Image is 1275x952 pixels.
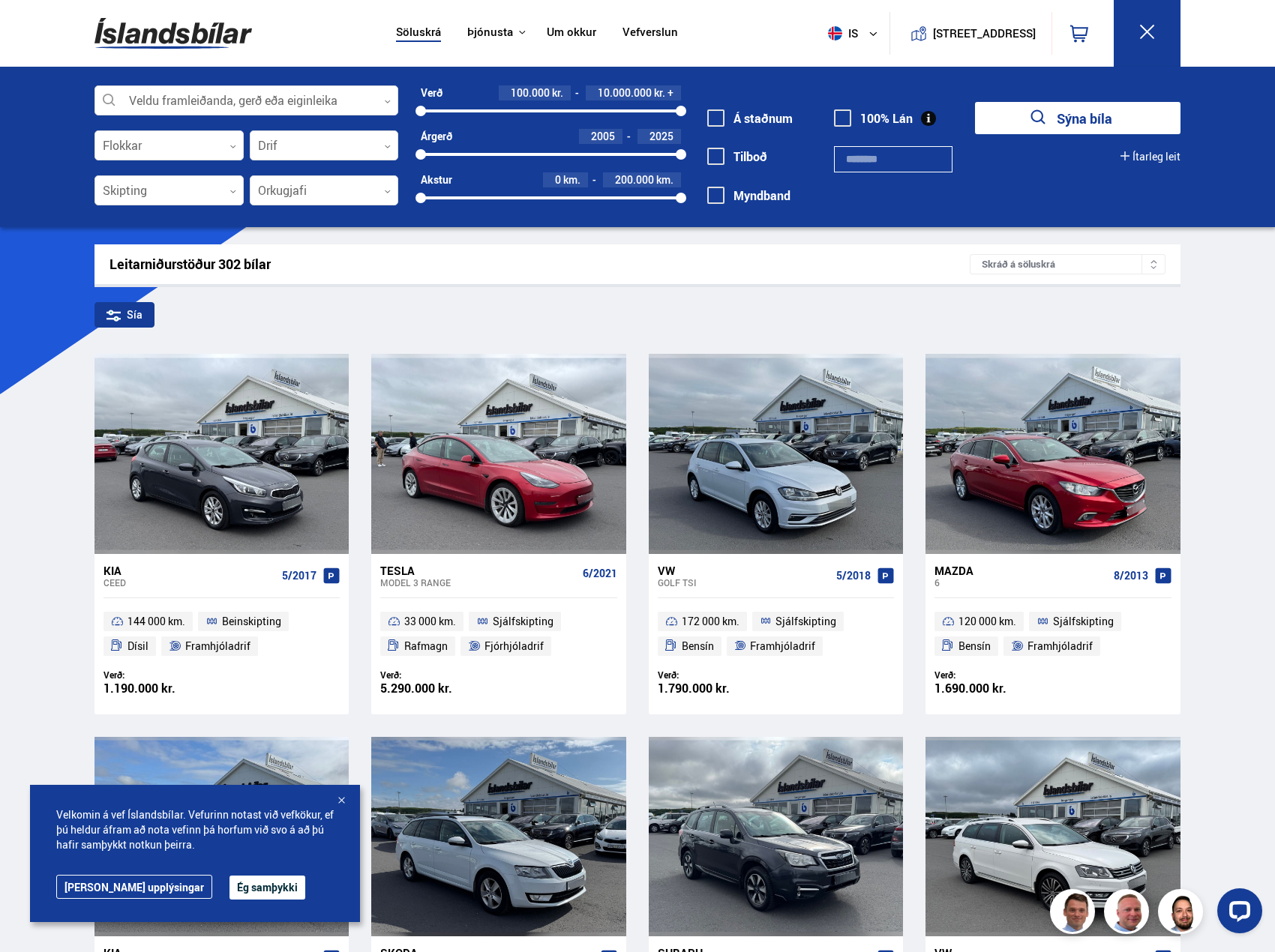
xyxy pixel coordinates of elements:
[127,612,185,630] span: 144 000 km.
[658,564,830,577] div: VW
[511,85,550,100] span: 100.000
[1106,891,1151,936] img: siFngHWaQ9KaOqBr.png
[1027,637,1093,655] span: Framhjóladrif
[1052,891,1097,936] img: FbJEzSuNWCJXmdc-.webp
[282,570,316,582] span: 5/2017
[103,669,222,681] div: Verð:
[421,87,442,99] div: Verð
[707,150,767,163] label: Tilboð
[103,564,276,577] div: Kia
[707,112,793,125] label: Á staðnum
[622,25,678,41] a: Vefverslun
[56,807,334,852] span: Velkomin á vef Íslandsbílar. Vefurinn notast við vefkökur, ef þú heldur áfram að nota vefinn þá h...
[938,27,1030,40] button: [STREET_ADDRESS]
[649,129,673,143] span: 2025
[658,577,830,588] div: Golf TSI
[94,302,154,328] div: Sía
[934,564,1107,577] div: Mazda
[667,87,673,99] span: +
[834,112,913,125] label: 100% Lán
[185,637,250,655] span: Framhjóladrif
[103,682,222,695] div: 1.190.000 kr.
[656,174,673,186] span: km.
[615,172,654,187] span: 200.000
[109,256,970,272] div: Leitarniðurstöður 302 bílar
[493,612,553,630] span: Sjálfskipting
[682,612,739,630] span: 172 000 km.
[371,554,625,714] a: Tesla Model 3 RANGE 6/2021 33 000 km. Sjálfskipting Rafmagn Fjórhjóladrif Verð: 5.290.000 kr.
[750,637,815,655] span: Framhjóladrif
[583,567,617,579] span: 6/2021
[707,189,790,202] label: Myndband
[552,87,563,99] span: kr.
[94,9,252,58] img: G0Ugv5HjCgRt.svg
[421,174,452,186] div: Akstur
[775,612,836,630] span: Sjálfskipting
[658,682,776,695] div: 1.790.000 kr.
[898,12,1044,55] a: [STREET_ADDRESS]
[380,564,576,577] div: Tesla
[682,637,714,655] span: Bensín
[404,637,448,655] span: Rafmagn
[1114,570,1148,582] span: 8/2013
[229,876,305,900] button: Ég samþykki
[94,554,349,714] a: Kia Ceed 5/2017 144 000 km. Beinskipting Dísil Framhjóladrif Verð: 1.190.000 kr.
[836,570,871,582] span: 5/2018
[1053,612,1114,630] span: Sjálfskipting
[591,129,615,143] span: 2005
[975,102,1180,134] button: Sýna bíla
[563,174,580,186] span: km.
[828,26,842,40] img: svg+xml;base64,PHN2ZyB4bWxucz0iaHR0cDovL3d3dy53My5vcmcvMjAwMC9zdmciIHdpZHRoPSI1MTIiIGhlaWdodD0iNT...
[654,87,665,99] span: kr.
[222,612,281,630] span: Beinskipting
[934,577,1107,588] div: 6
[380,577,576,588] div: Model 3 RANGE
[555,172,561,187] span: 0
[380,669,499,681] div: Verð:
[103,577,276,588] div: Ceed
[934,669,1053,681] div: Verð:
[127,637,148,655] span: Dísil
[658,669,776,681] div: Verð:
[56,875,212,899] a: [PERSON_NAME] upplýsingar
[822,26,859,40] span: is
[598,85,652,100] span: 10.000.000
[1205,882,1268,945] iframe: LiveChat chat widget
[421,130,452,142] div: Árgerð
[1160,891,1205,936] img: nhp88E3Fdnt1Opn2.png
[467,25,513,40] button: Þjónusta
[380,682,499,695] div: 5.290.000 kr.
[649,554,903,714] a: VW Golf TSI 5/2018 172 000 km. Sjálfskipting Bensín Framhjóladrif Verð: 1.790.000 kr.
[970,254,1165,274] div: Skráð á söluskrá
[925,554,1180,714] a: Mazda 6 8/2013 120 000 km. Sjálfskipting Bensín Framhjóladrif Verð: 1.690.000 kr.
[404,612,456,630] span: 33 000 km.
[958,637,991,655] span: Bensín
[396,25,441,41] a: Söluskrá
[1120,151,1180,163] button: Ítarleg leit
[958,612,1016,630] span: 120 000 km.
[547,25,596,41] a: Um okkur
[822,11,889,55] button: is
[484,637,544,655] span: Fjórhjóladrif
[934,682,1053,695] div: 1.690.000 kr.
